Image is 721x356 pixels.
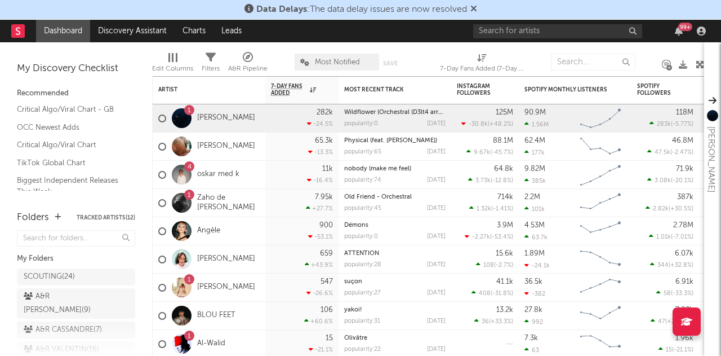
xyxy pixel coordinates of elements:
div: -53.1 % [308,233,333,240]
div: Artist [158,86,243,93]
div: SCOUTING ( 24 ) [24,270,75,284]
div: -24.1k [524,262,550,269]
div: ( ) [647,177,693,184]
div: 41.1k [496,278,513,285]
a: suçon [344,279,362,285]
div: 714k [497,194,513,201]
div: 547 [321,278,333,285]
div: popularity: 0 [344,121,378,127]
div: 13.2k [496,306,513,314]
div: ATTENTION [344,250,446,257]
div: 900 [319,222,333,229]
div: [PERSON_NAME] [704,126,718,192]
div: popularity: 28 [344,262,381,268]
div: [DATE] [427,318,446,324]
div: [DATE] [427,149,446,155]
div: ( ) [651,318,693,325]
div: popularity: 27 [344,290,381,296]
button: Save [383,60,398,67]
div: 62.4M [524,137,545,144]
span: Most Notified [315,59,360,66]
a: Physical (feat. [PERSON_NAME]) [344,138,437,144]
span: : The data delay issues are now resolved [256,5,467,14]
svg: Chart title [575,133,626,161]
div: 64.8k [494,165,513,173]
span: 344 [657,262,669,269]
div: 387k [677,194,693,201]
span: +30.5 % [670,206,692,212]
a: Critical Algo/Viral Chart [17,139,124,151]
button: Tracked Artists(12) [77,215,135,221]
span: -2.47 % [672,150,692,156]
a: [PERSON_NAME] [197,283,255,292]
span: -2.7 % [496,262,511,269]
span: -21.1 % [674,347,692,353]
div: 15.6k [496,250,513,257]
div: A&R CASSANDRE ( 7 ) [24,323,102,337]
div: 7.3k [524,335,538,342]
div: -13.3 % [308,148,333,156]
span: -20.1 % [673,178,692,184]
div: popularity: 65 [344,149,381,155]
span: 1.01k [656,234,671,240]
div: [DATE] [427,262,446,268]
div: yakoi! [344,307,446,313]
div: 1.96k [675,335,693,342]
svg: Chart title [575,217,626,245]
span: 36 [482,319,489,325]
span: -53.4 % [492,234,511,240]
span: -45.7 % [492,150,511,156]
div: [DATE] [427,234,446,240]
span: 9.67k [474,150,490,156]
span: 108 [483,262,494,269]
div: 125M [496,109,513,116]
div: [DATE] [427,177,446,183]
a: Démons [344,222,368,228]
div: popularity: 22 [344,346,381,353]
div: Edit Columns [152,62,193,76]
div: ( ) [468,177,513,184]
div: popularity: 0 [344,234,378,240]
span: 2.82k [653,206,669,212]
div: 106 [321,306,333,314]
input: Search for artists [473,24,642,38]
a: Old Friend - Orchestral [344,194,412,200]
div: ( ) [469,205,513,212]
div: -26.6 % [306,289,333,297]
span: 47 [658,319,665,325]
div: 282k [317,109,333,116]
div: My Folders [17,252,135,266]
div: ( ) [649,120,693,128]
input: Search for folders... [17,230,135,247]
div: Edit Columns [152,48,193,81]
a: [PERSON_NAME] [197,142,255,151]
button: 99+ [675,27,683,36]
div: 11k [322,165,333,173]
div: A&R [PERSON_NAME] ( 9 ) [24,290,103,317]
div: 1.89M [524,250,545,257]
div: 63.7k [524,234,548,241]
span: -5.77 % [673,121,692,128]
a: [PERSON_NAME] [197,113,255,123]
span: 15 [666,347,672,353]
svg: Chart title [575,245,626,274]
svg: Chart title [575,302,626,330]
div: Instagram Followers [457,83,496,96]
div: popularity: 31 [344,318,380,324]
div: A&R Pipeline [228,48,268,81]
div: My Discovery Checklist [17,62,135,76]
a: nobody (make me feel) [344,166,411,172]
div: 2.2M [524,194,540,201]
span: 58 [664,291,671,297]
a: Biggest Independent Releases This Week [17,174,124,197]
a: Al-Walid [197,339,225,349]
div: popularity: 74 [344,177,381,183]
div: 90.9M [524,109,546,116]
span: Data Delays [256,5,307,14]
div: 15 [326,335,333,342]
a: yakoi! [344,307,362,313]
div: 1.56M [524,121,549,128]
div: Spotify Followers [637,83,677,96]
div: Folders [17,211,49,225]
div: Spotify Monthly Listeners [524,86,609,93]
